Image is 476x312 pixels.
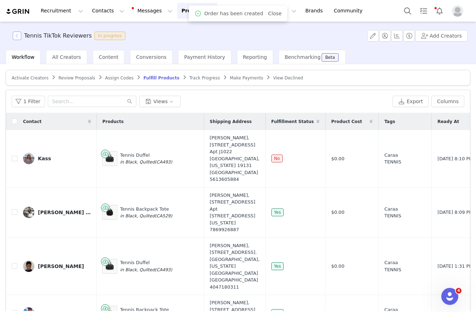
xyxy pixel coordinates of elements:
button: Notifications [432,3,447,19]
span: Payment History [184,54,225,60]
span: Benchmarking [285,54,321,60]
span: Conversions [136,54,166,60]
span: Contact [23,118,41,125]
span: $0.00 [331,263,344,270]
a: Kass [23,153,91,164]
span: Workflow [12,54,34,60]
h3: Tennis TikTok Reviewers [24,32,92,40]
i: icon: search [127,99,132,104]
span: $0.00 [331,209,344,216]
span: $0.00 [331,155,344,162]
span: Caraa TENNIS [384,259,401,273]
button: Content [218,3,256,19]
img: Product Image [104,259,116,273]
button: Program [177,3,217,19]
div: [PERSON_NAME] [38,263,84,269]
span: in Black, Quilted [120,213,155,218]
span: in Black, Quilted [120,267,155,272]
span: Review Proposals [58,76,95,80]
span: Caraa TENNIS [384,152,401,166]
button: Recruitment [36,3,87,19]
span: Order has been created [204,10,263,17]
span: Yes [271,262,284,270]
div: [PERSON_NAME], [STREET_ADDRESS]. [GEOGRAPHIC_DATA], [US_STATE][GEOGRAPHIC_DATA] [GEOGRAPHIC_DATA] [210,242,260,291]
img: Product Image [104,205,116,219]
div: Tennis Backpack Tote [120,206,172,219]
span: Fulfillment Status [271,118,314,125]
button: Reporting [257,3,301,19]
span: Product Cost [331,118,362,125]
span: View Declined [273,76,303,80]
img: 4b0e936a-cc0e-4dc4-ad5b-18c2384d65ff.jpg [23,207,34,218]
a: [PERSON_NAME] [23,261,91,272]
button: Profile [448,5,470,17]
span: Assign Codes [105,76,134,80]
button: 1 Filter [12,96,45,107]
span: (CA529) [155,213,172,218]
span: (CA493) [155,267,172,272]
div: Kass [38,156,51,161]
span: Make Payments [230,76,263,80]
span: All Creators [52,54,81,60]
div: [PERSON_NAME], [STREET_ADDRESS] Apt [STREET_ADDRESS][US_STATE] [210,192,260,233]
span: Tags [384,118,395,125]
span: 4 [456,288,461,294]
span: Shipping Address [210,118,252,125]
button: Messages [129,3,177,19]
input: Search... [48,96,136,107]
span: In progress [95,32,125,40]
span: Reporting [243,54,267,60]
span: Activate Creators [12,76,49,80]
span: [object Object] [13,32,128,40]
button: Columns [431,96,464,107]
button: Export [392,96,429,107]
div: [PERSON_NAME], [STREET_ADDRESS] Apt J1022 [GEOGRAPHIC_DATA], [US_STATE] 19131 [GEOGRAPHIC_DATA] [210,134,260,183]
button: Contacts [88,3,129,19]
span: No [271,155,283,162]
img: placeholder-profile.jpg [452,5,463,17]
img: d7f0dc25-f6c3-4066-a8d4-68e34be3f77a.jpg [23,261,34,272]
a: Tasks [416,3,431,19]
div: 7869926887 [210,226,260,233]
div: [PERSON_NAME] [PERSON_NAME] [38,210,91,215]
div: Beta [325,55,335,60]
iframe: Intercom live chat [441,288,458,305]
span: Products [102,118,124,125]
div: Tennis Duffel [120,259,172,273]
div: 5613605884 [210,176,260,183]
div: Tennis Duffel [120,152,172,166]
a: Close [268,11,282,16]
div: 4047180311 [210,284,260,291]
a: Community [330,3,370,19]
img: Product Image [104,151,116,166]
span: Content [99,54,119,60]
a: Brands [301,3,329,19]
span: Track Progress [189,76,220,80]
span: Fulfill Products [143,76,180,80]
span: in Black, Quilted [120,160,155,165]
span: Ready At [437,118,459,125]
button: Search [400,3,415,19]
span: Caraa TENNIS [384,206,401,219]
button: Views [139,96,181,107]
img: 51c800ee-0cb2-4674-b2ab-f0afb3495aa2.jpg [23,153,34,164]
button: Add Creators [415,30,467,41]
span: Yes [271,208,284,216]
span: (CA493) [155,160,172,165]
img: grin logo [6,8,30,15]
a: [PERSON_NAME] [PERSON_NAME] [23,207,91,218]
